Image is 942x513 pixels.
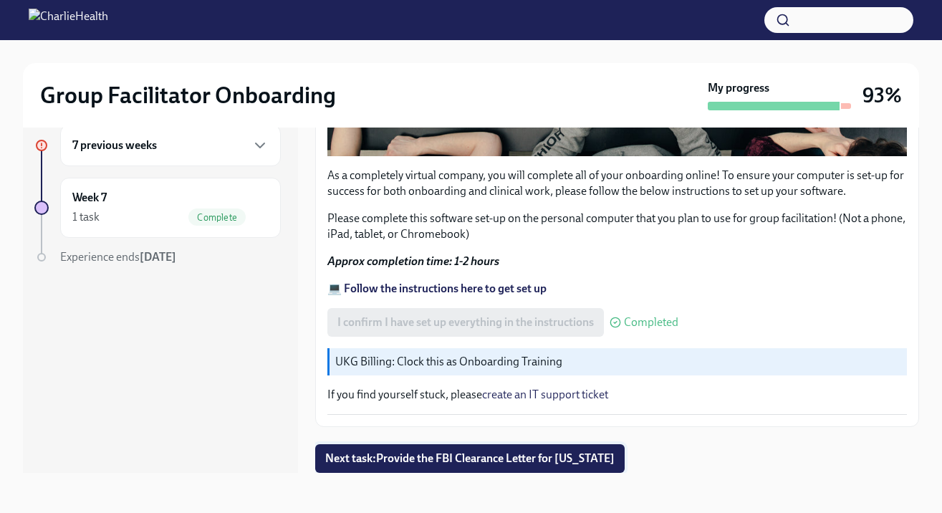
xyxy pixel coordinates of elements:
[482,388,608,401] a: create an IT support ticket
[327,254,499,268] strong: Approx completion time: 1-2 hours
[862,82,902,108] h3: 93%
[60,250,176,264] span: Experience ends
[327,387,907,403] p: If you find yourself stuck, please
[140,250,176,264] strong: [DATE]
[327,168,907,199] p: As a completely virtual company, you will complete all of your onboarding online! To ensure your ...
[60,125,281,166] div: 7 previous weeks
[34,178,281,238] a: Week 71 taskComplete
[40,81,336,110] h2: Group Facilitator Onboarding
[315,444,625,473] button: Next task:Provide the FBI Clearance Letter for [US_STATE]
[188,212,246,223] span: Complete
[335,354,901,370] p: UKG Billing: Clock this as Onboarding Training
[327,282,547,295] a: 💻 Follow the instructions here to get set up
[708,80,769,96] strong: My progress
[72,209,100,225] div: 1 task
[72,190,107,206] h6: Week 7
[325,451,615,466] span: Next task : Provide the FBI Clearance Letter for [US_STATE]
[29,9,108,32] img: CharlieHealth
[72,138,157,153] h6: 7 previous weeks
[624,317,678,328] span: Completed
[327,211,907,242] p: Please complete this software set-up on the personal computer that you plan to use for group faci...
